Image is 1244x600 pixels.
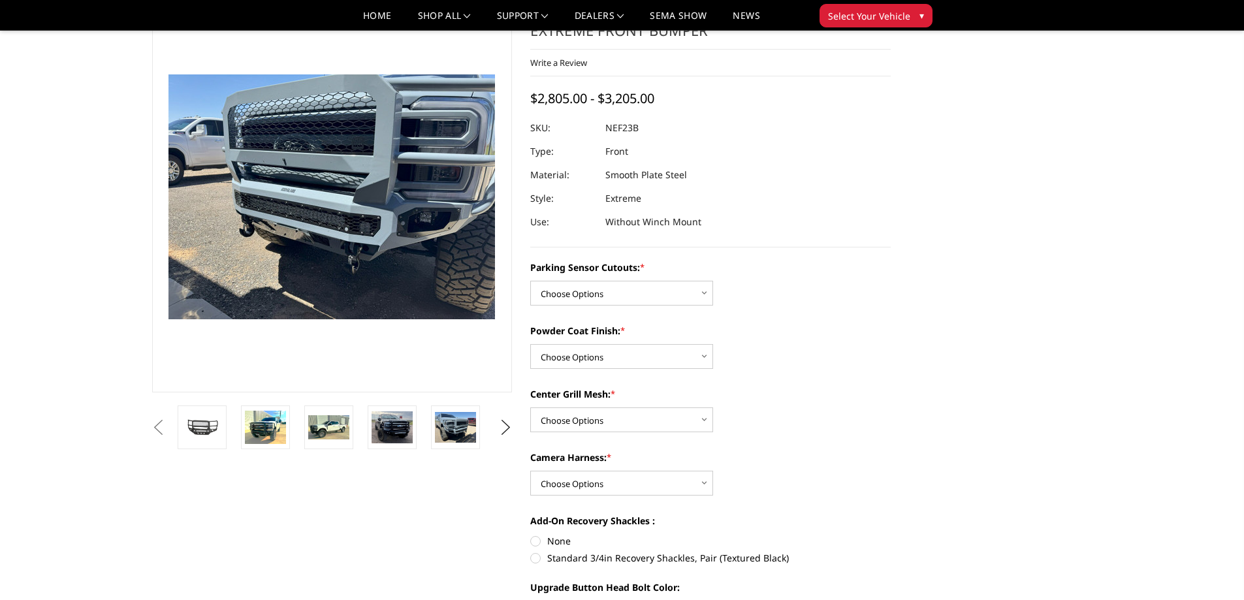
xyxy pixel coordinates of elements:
label: Standard 3/4in Recovery Shackles, Pair (Textured Black) [530,551,891,565]
dd: Without Winch Mount [605,210,701,234]
img: 2023-2025 Ford F250-350 - Freedom Series - Extreme Front Bumper [435,412,476,443]
dt: Type: [530,140,596,163]
button: Next [496,418,515,437]
a: 2023-2025 Ford F250-350 - Freedom Series - Extreme Front Bumper [152,1,513,392]
span: ▾ [919,8,924,22]
button: Previous [149,418,168,437]
label: Powder Coat Finish: [530,324,891,338]
dd: Front [605,140,628,163]
dd: Smooth Plate Steel [605,163,687,187]
iframe: Chat Widget [1179,537,1244,600]
img: 2023-2025 Ford F250-350 - Freedom Series - Extreme Front Bumper [308,415,349,440]
a: SEMA Show [650,11,707,30]
a: Support [497,11,549,30]
a: shop all [418,11,471,30]
dd: Extreme [605,187,641,210]
img: 2023-2025 Ford F250-350 - Freedom Series - Extreme Front Bumper [372,411,413,443]
label: Add-On Recovery Shackles : [530,514,891,528]
label: Upgrade Button Head Bolt Color: [530,580,891,594]
a: Home [363,11,391,30]
dt: Style: [530,187,596,210]
dt: Material: [530,163,596,187]
span: Select Your Vehicle [828,9,910,23]
a: News [733,11,759,30]
label: Center Grill Mesh: [530,387,891,401]
img: 2023-2025 Ford F250-350 - Freedom Series - Extreme Front Bumper [182,416,223,438]
a: Dealers [575,11,624,30]
dd: NEF23B [605,116,639,140]
label: None [530,534,891,548]
img: 2023-2025 Ford F250-350 - Freedom Series - Extreme Front Bumper [245,411,286,444]
a: Write a Review [530,57,587,69]
label: Camera Harness: [530,450,891,464]
span: $2,805.00 - $3,205.00 [530,89,654,107]
dt: SKU: [530,116,596,140]
dt: Use: [530,210,596,234]
button: Select Your Vehicle [820,4,933,27]
label: Parking Sensor Cutouts: [530,261,891,274]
